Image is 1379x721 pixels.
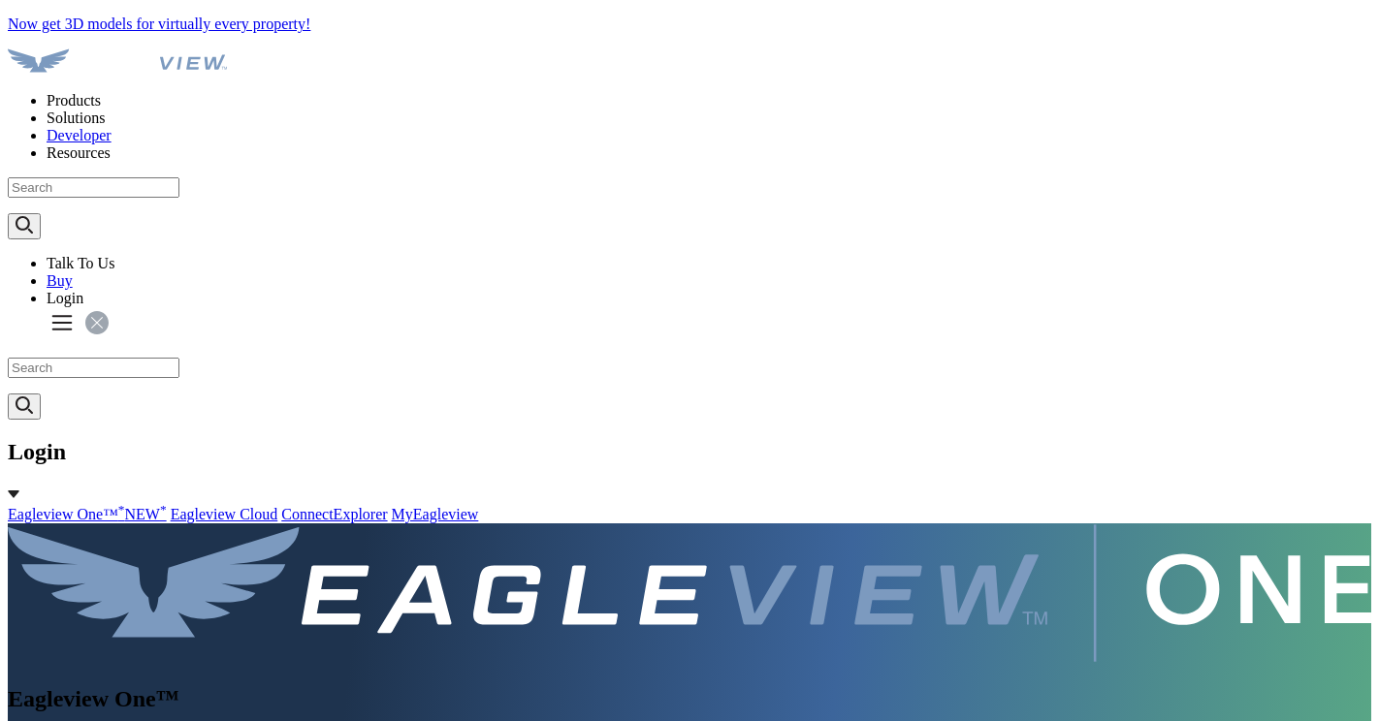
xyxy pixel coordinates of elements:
[8,686,1371,712] h1: Eagleview One™
[8,358,179,378] input: Search
[47,110,1371,127] div: Solutions
[47,144,1371,162] div: Resources
[47,92,1371,110] div: Products
[8,16,310,32] a: Now get 3D models for virtually every property!
[47,272,73,289] a: Buy
[8,439,1371,465] h2: Login
[8,506,167,522] a: Eagleview One™*NEW*
[47,127,112,143] a: Developer
[8,523,1371,663] img: Eagleview One™
[171,506,278,522] a: Eagleview Cloud
[8,393,41,420] button: Search
[281,506,387,522] a: ConnectExplorer
[392,506,479,522] a: MyEagleview
[8,213,41,239] button: Search
[47,255,1371,272] div: Talk To Us
[47,290,1371,307] div: Login
[118,506,167,522] span: NEW
[8,177,179,198] input: Search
